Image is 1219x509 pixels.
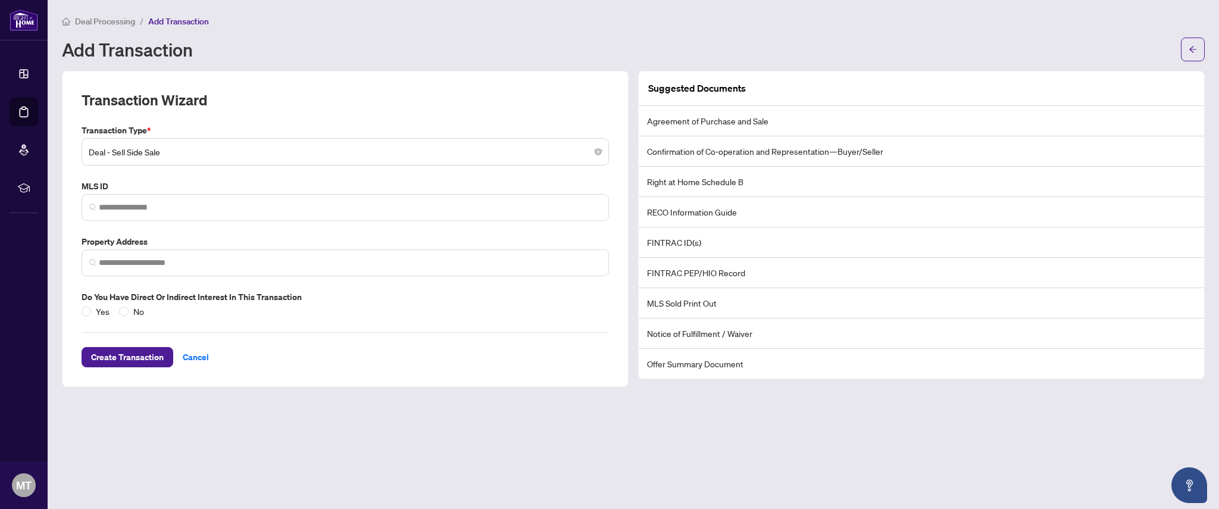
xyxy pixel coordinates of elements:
li: Confirmation of Co-operation and Representation—Buyer/Seller [639,136,1204,167]
button: Create Transaction [82,347,173,367]
span: close-circle [595,148,602,155]
li: RECO Information Guide [639,197,1204,227]
li: Agreement of Purchase and Sale [639,106,1204,136]
span: Add Transaction [148,16,209,27]
span: MT [16,477,32,494]
img: logo [10,9,38,31]
span: home [62,17,70,26]
label: Transaction Type [82,124,609,137]
span: Deal Processing [75,16,135,27]
button: Open asap [1171,467,1207,503]
img: search_icon [89,259,96,266]
span: arrow-left [1189,45,1197,54]
label: Property Address [82,235,609,248]
span: Yes [91,305,114,318]
li: Offer Summary Document [639,349,1204,379]
span: Create Transaction [91,348,164,367]
span: No [129,305,149,318]
img: search_icon [89,204,96,211]
span: Cancel [183,348,209,367]
li: Notice of Fulfillment / Waiver [639,318,1204,349]
li: Right at Home Schedule B [639,167,1204,197]
label: MLS ID [82,180,609,193]
article: Suggested Documents [648,81,746,96]
h1: Add Transaction [62,40,193,59]
li: / [140,14,143,28]
span: Deal - Sell Side Sale [89,140,602,163]
h2: Transaction Wizard [82,90,207,110]
li: FINTRAC PEP/HIO Record [639,258,1204,288]
li: FINTRAC ID(s) [639,227,1204,258]
label: Do you have direct or indirect interest in this transaction [82,291,609,304]
button: Cancel [173,347,218,367]
li: MLS Sold Print Out [639,288,1204,318]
